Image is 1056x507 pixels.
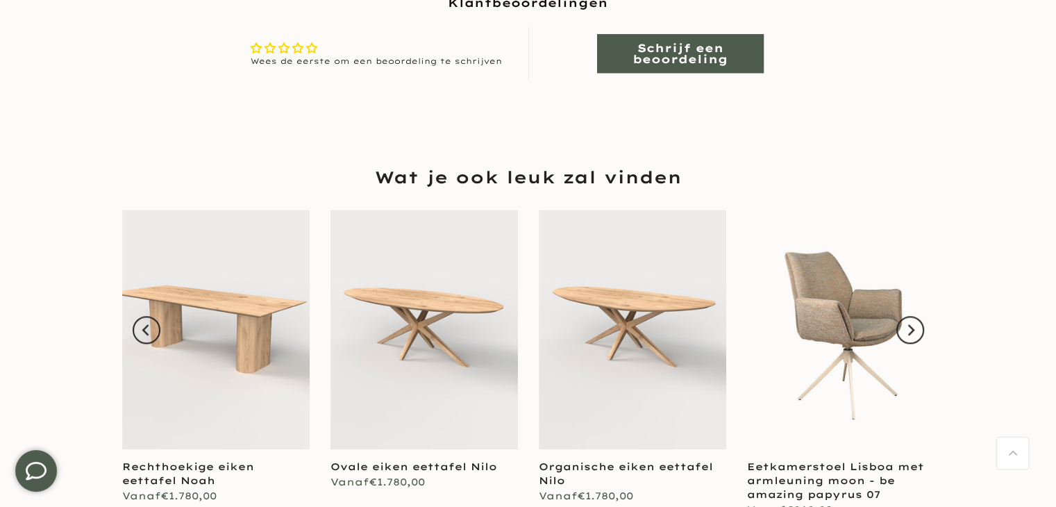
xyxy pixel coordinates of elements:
a: Rechthoekige eiken eettafel Noah [122,460,254,487]
a: Eetkamerstoel Lisboa met armleuning moon - be amazing papyrus 07 [747,460,924,501]
div: €1.780,00 [122,488,310,505]
a: Schrijf een beoordeling [597,34,764,73]
div: €1.780,00 [330,474,518,491]
div: €1.780,00 [539,488,726,505]
span: Wat je ook leuk zal vinden [375,165,682,189]
div: Wees de eerste om een beoordeling te schrijven [251,56,502,67]
button: Next [896,316,924,344]
a: Organische eiken eettafel Nilo [539,460,713,487]
a: Terug naar boven [997,438,1028,469]
iframe: toggle-frame [1,436,71,506]
a: Ovale eiken eettafel Nilo [330,460,497,473]
span: Vanaf [539,490,578,502]
div: Average rating is 0.00 stars [251,40,502,56]
span: Vanaf [330,476,369,488]
button: Previous [133,316,160,344]
span: Vanaf [122,490,161,502]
